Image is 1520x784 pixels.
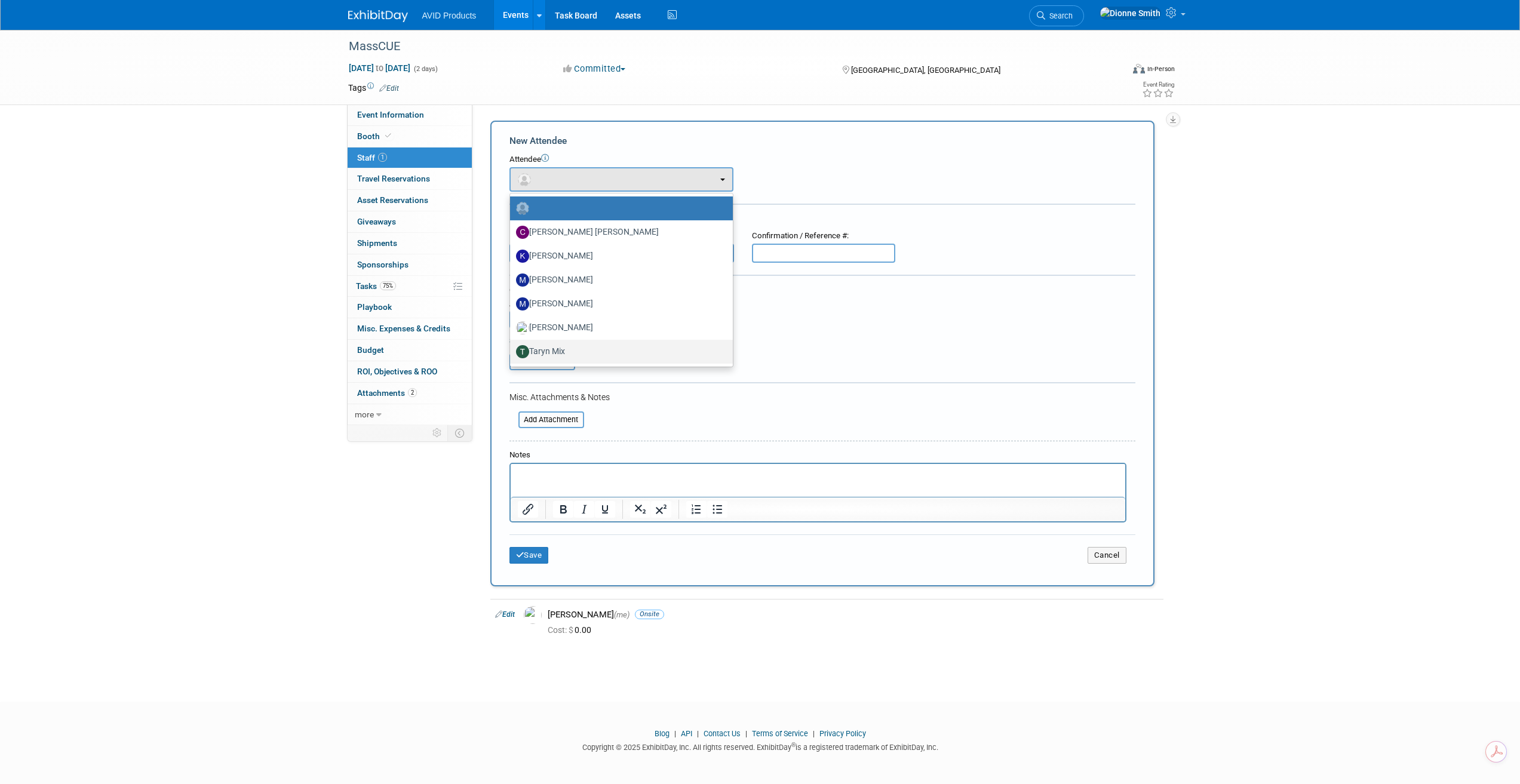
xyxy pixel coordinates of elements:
[357,238,397,248] span: Shipments
[348,383,472,404] a: Attachments2
[810,729,818,738] span: |
[516,202,529,215] img: Unassigned-User-Icon.png
[819,729,866,738] a: Privacy Policy
[348,104,472,125] a: Event Information
[447,425,472,441] td: Toggle Event Tabs
[345,36,1105,57] div: MassCUE
[385,133,391,139] i: Booth reservation complete
[1133,64,1145,73] img: Format-Inperson.png
[548,625,575,635] span: Cost: $
[357,153,387,162] span: Staff
[348,168,472,189] a: Travel Reservations
[516,297,529,310] img: M.jpg
[357,195,428,205] span: Asset Reservations
[704,729,741,738] a: Contact Us
[422,11,477,20] span: AVID Products
[518,501,538,518] button: Insert/edit link
[509,154,1135,165] div: Attendee
[516,223,721,242] label: [PERSON_NAME] [PERSON_NAME]
[1045,11,1073,20] span: Search
[356,281,396,291] span: Tasks
[509,391,1135,403] div: Misc. Attachments & Notes
[348,233,472,254] a: Shipments
[559,63,630,75] button: Committed
[348,10,408,22] img: ExhibitDay
[655,729,670,738] a: Blog
[348,318,472,339] a: Misc. Expenses & Credits
[548,625,596,635] span: 0.00
[348,82,399,94] td: Tags
[348,340,472,361] a: Budget
[357,131,394,141] span: Booth
[374,63,385,73] span: to
[511,464,1125,497] iframe: Rich Text Area
[791,742,796,748] sup: ®
[752,729,808,738] a: Terms of Service
[348,361,472,382] a: ROI, Objectives & ROO
[752,230,895,242] div: Confirmation / Reference #:
[413,65,438,73] span: (2 days)
[516,247,721,266] label: [PERSON_NAME]
[516,270,721,290] label: [PERSON_NAME]
[516,342,721,361] label: Taryn Mix
[516,318,721,337] label: [PERSON_NAME]
[651,501,671,518] button: Superscript
[357,110,424,119] span: Event Information
[516,345,529,358] img: T.jpg
[707,501,727,518] button: Bullet list
[495,610,515,619] a: Edit
[357,217,396,226] span: Giveaways
[379,84,399,93] a: Edit
[516,226,529,239] img: C.jpg
[595,501,615,518] button: Underline
[1029,5,1084,26] a: Search
[348,63,411,73] span: [DATE] [DATE]
[516,250,529,263] img: K.jpg
[686,501,707,518] button: Numbered list
[509,285,1135,296] div: Cost:
[380,281,396,290] span: 75%
[348,276,472,297] a: Tasks75%
[1142,82,1174,88] div: Event Rating
[509,547,549,564] button: Save
[742,729,750,738] span: |
[614,610,630,619] span: (me)
[357,324,450,333] span: Misc. Expenses & Credits
[348,254,472,275] a: Sponsorships
[357,367,437,376] span: ROI, Objectives & ROO
[348,147,472,168] a: Staff1
[630,501,650,518] button: Subscript
[509,213,1135,225] div: Registration / Ticket Info (optional)
[516,294,721,313] label: [PERSON_NAME]
[635,610,664,619] span: Onsite
[1147,64,1175,73] div: In-Person
[357,260,409,269] span: Sponsorships
[357,345,384,355] span: Budget
[671,729,679,738] span: |
[357,302,392,312] span: Playbook
[408,388,417,397] span: 2
[553,501,573,518] button: Bold
[348,190,472,211] a: Asset Reservations
[681,729,692,738] a: API
[348,297,472,318] a: Playbook
[348,404,472,425] a: more
[357,388,417,398] span: Attachments
[427,425,448,441] td: Personalize Event Tab Strip
[1052,62,1175,80] div: Event Format
[348,211,472,232] a: Giveaways
[1088,547,1126,564] button: Cancel
[516,273,529,287] img: M.jpg
[348,126,472,147] a: Booth
[357,174,430,183] span: Travel Reservations
[1100,7,1161,20] img: Dionne Smith
[509,134,1135,147] div: New Attendee
[378,153,387,162] span: 1
[694,729,702,738] span: |
[355,410,374,419] span: more
[574,501,594,518] button: Italic
[509,450,1126,461] div: Notes
[548,609,1159,620] div: [PERSON_NAME]
[851,66,1000,75] span: [GEOGRAPHIC_DATA], [GEOGRAPHIC_DATA]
